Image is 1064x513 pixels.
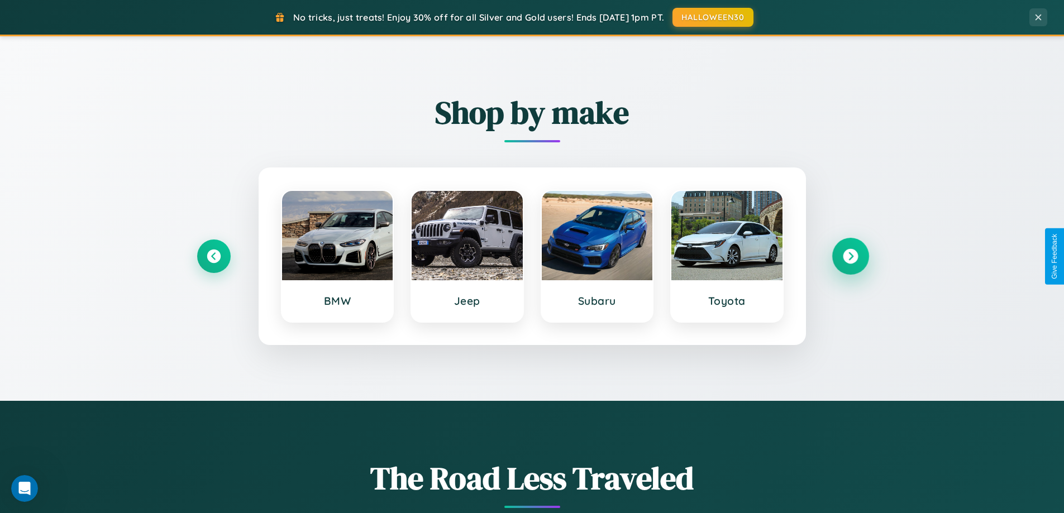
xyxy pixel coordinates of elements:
span: No tricks, just treats! Enjoy 30% off for all Silver and Gold users! Ends [DATE] 1pm PT. [293,12,664,23]
h2: Shop by make [197,91,867,134]
h3: Jeep [423,294,512,308]
h3: Subaru [553,294,642,308]
h3: Toyota [683,294,771,308]
iframe: Intercom live chat [11,475,38,502]
button: HALLOWEEN30 [672,8,753,27]
h3: BMW [293,294,382,308]
div: Give Feedback [1051,234,1058,279]
h1: The Road Less Traveled [197,457,867,500]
